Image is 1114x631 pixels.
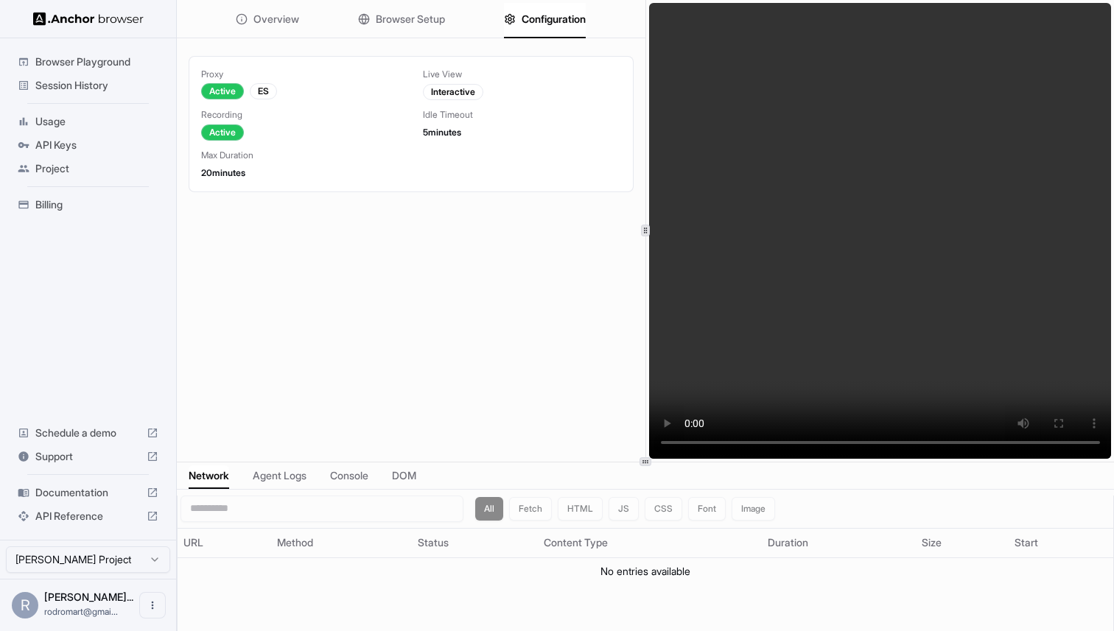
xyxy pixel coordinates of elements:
[12,592,38,618] div: R
[35,485,141,500] span: Documentation
[44,606,118,617] span: rodromart@gmail.com
[201,167,245,178] span: 20 minutes
[12,74,164,97] div: Session History
[253,468,306,483] span: Agent Logs
[35,54,158,69] span: Browser Playground
[35,78,158,93] span: Session History
[423,84,483,100] div: Interactive
[33,12,144,26] img: Anchor Logo
[189,468,229,483] span: Network
[201,109,399,121] div: Recording
[35,449,141,464] span: Support
[183,535,265,550] div: URL
[35,161,158,176] span: Project
[423,68,621,80] div: Live View
[392,468,416,483] span: DOM
[201,68,399,80] div: Proxy
[12,421,164,445] div: Schedule a demo
[35,197,158,212] span: Billing
[12,504,164,528] div: API Reference
[139,592,166,618] button: Open menu
[35,509,141,524] span: API Reference
[418,535,532,550] div: Status
[201,124,244,141] div: Active
[277,535,407,550] div: Method
[423,127,461,138] span: 5 minutes
[35,426,141,440] span: Schedule a demo
[1015,535,1107,550] div: Start
[12,133,164,157] div: API Keys
[544,535,755,550] div: Content Type
[522,12,586,27] span: Configuration
[12,110,164,133] div: Usage
[178,557,1113,585] td: No entries available
[253,12,299,27] span: Overview
[12,445,164,468] div: Support
[376,12,445,27] span: Browser Setup
[12,157,164,180] div: Project
[12,50,164,74] div: Browser Playground
[330,468,368,483] span: Console
[35,138,158,152] span: API Keys
[12,193,164,216] div: Billing
[44,591,133,603] span: Rodrigo MArtínez
[768,535,910,550] div: Duration
[423,109,621,121] div: Idle Timeout
[201,149,399,161] div: Max Duration
[250,83,277,99] div: ES
[35,114,158,129] span: Usage
[922,535,1003,550] div: Size
[201,83,244,99] div: Active
[12,481,164,504] div: Documentation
